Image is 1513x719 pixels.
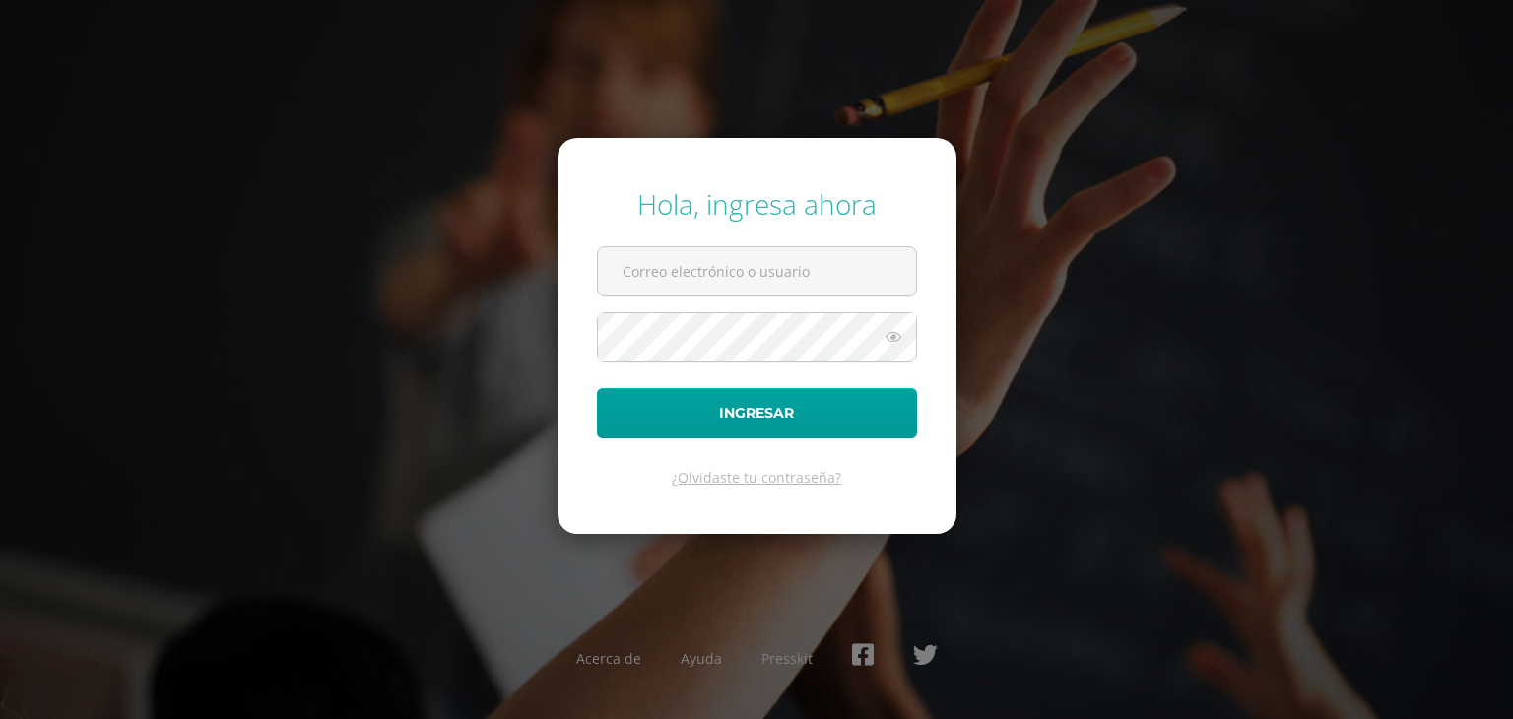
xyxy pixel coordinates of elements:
a: Ayuda [681,649,722,668]
button: Ingresar [597,388,917,438]
a: ¿Olvidaste tu contraseña? [672,468,841,487]
input: Correo electrónico o usuario [598,247,916,295]
a: Acerca de [576,649,641,668]
div: Hola, ingresa ahora [597,185,917,223]
a: Presskit [761,649,813,668]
